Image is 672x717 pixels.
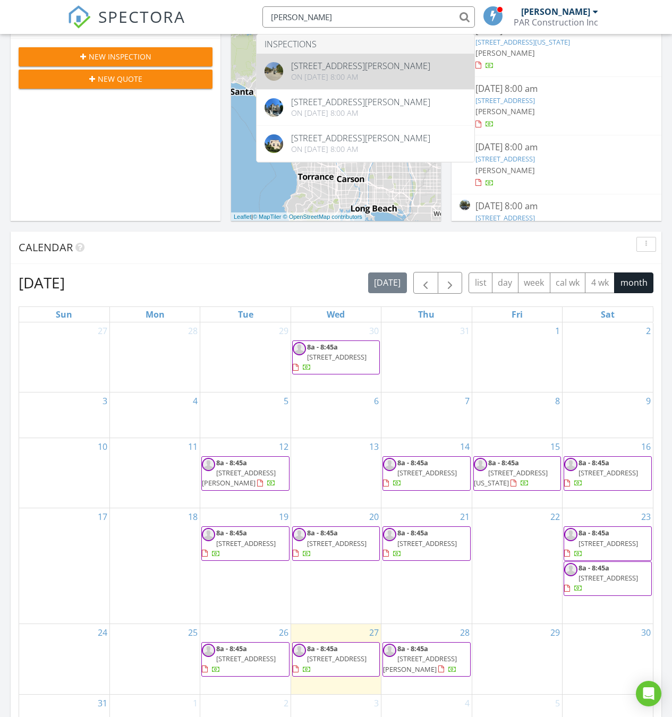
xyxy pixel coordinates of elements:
[579,468,638,477] span: [STREET_ADDRESS]
[109,508,200,624] td: Go to August 18, 2025
[202,468,276,488] span: [STREET_ADDRESS][PERSON_NAME]
[472,392,562,438] td: Go to August 8, 2025
[293,342,367,372] a: 8a - 8:45a [STREET_ADDRESS]
[367,508,381,525] a: Go to August 20, 2025
[383,458,457,488] a: 8a - 8:45a [STREET_ADDRESS]
[383,654,457,673] span: [STREET_ADDRESS][PERSON_NAME]
[397,528,428,537] span: 8a - 8:45a
[460,200,653,247] a: [DATE] 8:00 am [STREET_ADDRESS] [PERSON_NAME]
[257,35,474,54] li: Inspections
[367,624,381,641] a: Go to August 27, 2025
[109,392,200,438] td: Go to August 4, 2025
[19,240,73,254] span: Calendar
[579,528,609,537] span: 8a - 8:45a
[469,272,492,293] button: list
[291,109,430,117] div: On [DATE] 8:00 am
[564,526,652,561] a: 8a - 8:45a [STREET_ADDRESS]
[463,695,472,712] a: Go to September 4, 2025
[475,141,637,154] div: [DATE] 8:00 am
[96,624,109,641] a: Go to August 24, 2025
[397,468,457,477] span: [STREET_ADDRESS]
[236,307,256,322] a: Tuesday
[564,458,577,471] img: default-user-f0147aede5fd5fa78ca7ade42f37bd4542148d508eef1c3d3ea960f66861d68b.jpg
[109,322,200,392] td: Go to July 28, 2025
[109,438,200,508] td: Go to August 11, 2025
[563,508,653,624] td: Go to August 23, 2025
[372,695,381,712] a: Go to September 3, 2025
[143,307,167,322] a: Monday
[585,272,615,293] button: 4 wk
[200,322,291,392] td: Go to July 29, 2025
[231,212,365,221] div: |
[201,642,289,677] a: 8a - 8:45a [STREET_ADDRESS]
[201,456,289,491] a: 8a - 8:45a [STREET_ADDRESS][PERSON_NAME]
[382,642,470,677] a: 8a - 8:45a [STREET_ADDRESS][PERSON_NAME]
[54,307,74,322] a: Sunday
[475,48,535,58] span: [PERSON_NAME]
[202,458,215,471] img: default-user-f0147aede5fd5fa78ca7ade42f37bd4542148d508eef1c3d3ea960f66861d68b.jpg
[291,508,381,624] td: Go to August 20, 2025
[262,6,475,28] input: Search everything...
[265,134,283,153] img: cover.jpg
[291,98,430,106] div: [STREET_ADDRESS][PERSON_NAME]
[191,695,200,712] a: Go to September 1, 2025
[19,322,109,392] td: Go to July 27, 2025
[282,392,291,409] a: Go to August 5, 2025
[191,392,200,409] a: Go to August 4, 2025
[325,307,347,322] a: Wednesday
[472,438,562,508] td: Go to August 15, 2025
[564,528,638,558] a: 8a - 8:45a [STREET_ADDRESS]
[550,272,586,293] button: cal wk
[96,322,109,339] a: Go to July 27, 2025
[200,508,291,624] td: Go to August 19, 2025
[291,392,381,438] td: Go to August 6, 2025
[19,438,109,508] td: Go to August 10, 2025
[293,342,306,355] img: default-user-f0147aede5fd5fa78ca7ade42f37bd4542148d508eef1c3d3ea960f66861d68b.jpg
[368,272,407,293] button: [DATE]
[216,539,276,548] span: [STREET_ADDRESS]
[307,528,338,537] span: 8a - 8:45a
[564,456,652,491] a: 8a - 8:45a [STREET_ADDRESS]
[460,200,470,210] img: streetview
[216,458,247,467] span: 8a - 8:45a
[563,322,653,392] td: Go to August 2, 2025
[19,624,109,694] td: Go to August 24, 2025
[548,624,562,641] a: Go to August 29, 2025
[277,624,291,641] a: Go to August 26, 2025
[186,508,200,525] a: Go to August 18, 2025
[475,37,570,47] a: [STREET_ADDRESS][US_STATE]
[563,624,653,694] td: Go to August 30, 2025
[291,624,381,694] td: Go to August 27, 2025
[292,642,380,677] a: 8a - 8:45a [STREET_ADDRESS]
[636,681,661,706] div: Open Intercom Messenger
[367,322,381,339] a: Go to July 30, 2025
[292,526,380,561] a: 8a - 8:45a [STREET_ADDRESS]
[475,106,535,116] span: [PERSON_NAME]
[307,644,338,653] span: 8a - 8:45a
[96,695,109,712] a: Go to August 31, 2025
[307,352,367,362] span: [STREET_ADDRESS]
[473,456,561,491] a: 8a - 8:45a [STREET_ADDRESS][US_STATE]
[202,644,276,673] a: 8a - 8:45a [STREET_ADDRESS]
[381,624,472,694] td: Go to August 28, 2025
[381,322,472,392] td: Go to July 31, 2025
[19,508,109,624] td: Go to August 17, 2025
[514,17,598,28] div: PAR Construction Inc
[19,70,212,89] button: New Quote
[367,438,381,455] a: Go to August 13, 2025
[579,539,638,548] span: [STREET_ADDRESS]
[579,458,609,467] span: 8a - 8:45a
[67,5,91,29] img: The Best Home Inspection Software - Spectora
[599,307,617,322] a: Saturday
[200,438,291,508] td: Go to August 12, 2025
[397,539,457,548] span: [STREET_ADDRESS]
[381,508,472,624] td: Go to August 21, 2025
[307,654,367,663] span: [STREET_ADDRESS]
[67,14,185,37] a: SPECTORA
[383,644,457,673] a: 8a - 8:45a [STREET_ADDRESS][PERSON_NAME]
[475,96,535,105] a: [STREET_ADDRESS]
[564,561,652,596] a: 8a - 8:45a [STREET_ADDRESS]
[89,51,151,62] span: New Inspection
[579,573,638,583] span: [STREET_ADDRESS]
[293,644,306,657] img: default-user-f0147aede5fd5fa78ca7ade42f37bd4542148d508eef1c3d3ea960f66861d68b.jpg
